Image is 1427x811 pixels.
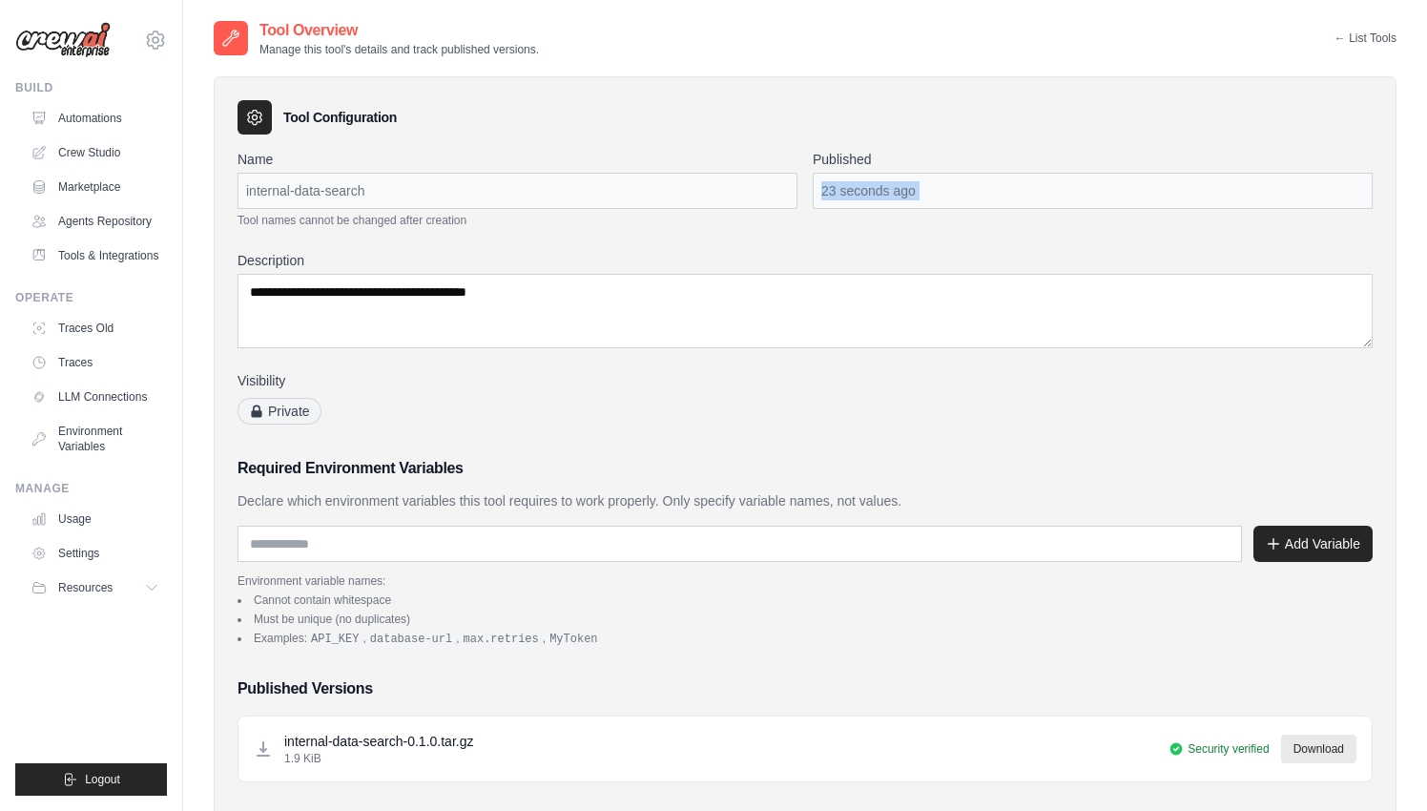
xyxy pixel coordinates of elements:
[238,593,1373,608] li: Cannot contain whitespace
[23,172,167,202] a: Marketplace
[23,137,167,168] a: Crew Studio
[23,382,167,412] a: LLM Connections
[23,206,167,237] a: Agents Repository
[58,580,113,595] span: Resources
[259,42,539,57] p: Manage this tool's details and track published versions.
[15,290,167,305] div: Operate
[23,416,167,462] a: Environment Variables
[238,491,1373,510] p: Declare which environment variables this tool requires to work properly. Only specify variable na...
[546,631,601,648] code: MyToken
[284,732,473,751] p: internal-data-search-0.1.0.tar.gz
[85,772,120,787] span: Logout
[23,504,167,534] a: Usage
[238,213,797,228] p: Tool names cannot be changed after creation
[284,751,473,766] p: 1.9 KiB
[238,612,1373,627] li: Must be unique (no duplicates)
[23,240,167,271] a: Tools & Integrations
[238,371,797,390] label: Visibility
[238,398,321,425] span: Private
[821,183,916,198] time: September 30, 2025 at 09:12 JST
[15,80,167,95] div: Build
[283,108,397,127] h3: Tool Configuration
[238,251,1373,270] label: Description
[1281,735,1356,763] a: Download
[366,631,456,648] code: database-url
[1253,526,1373,562] button: Add Variable
[813,150,1373,169] label: Published
[307,631,362,648] code: API_KEY
[23,572,167,603] button: Resources
[238,573,1373,589] p: Environment variable names:
[15,481,167,496] div: Manage
[23,313,167,343] a: Traces Old
[15,22,111,58] img: Logo
[460,631,543,648] code: max.retries
[238,173,797,209] div: internal-data-search
[23,103,167,134] a: Automations
[23,538,167,569] a: Settings
[259,19,539,42] h2: Tool Overview
[15,763,167,796] button: Logout
[238,631,1373,647] li: Examples: , , ,
[1188,741,1269,757] span: Security verified
[238,150,797,169] label: Name
[23,347,167,378] a: Traces
[238,457,1373,480] h3: Required Environment Variables
[1334,31,1396,46] a: ← List Tools
[238,677,1373,700] h3: Published Versions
